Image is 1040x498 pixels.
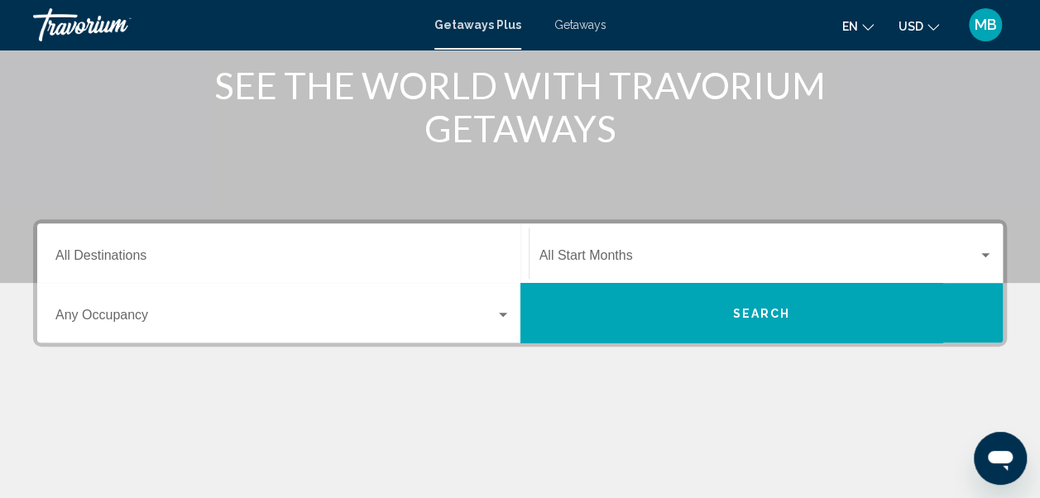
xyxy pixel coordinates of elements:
[842,14,874,38] button: Change language
[974,432,1027,485] iframe: Button to launch messaging window
[520,283,1004,342] button: Search
[37,223,1003,342] div: Search widget
[899,20,923,33] span: USD
[434,18,521,31] a: Getaways Plus
[975,17,997,33] span: MB
[899,14,939,38] button: Change currency
[732,307,790,320] span: Search
[842,20,858,33] span: en
[33,8,418,41] a: Travorium
[554,18,606,31] a: Getaways
[210,64,831,150] h1: SEE THE WORLD WITH TRAVORIUM GETAWAYS
[964,7,1007,42] button: User Menu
